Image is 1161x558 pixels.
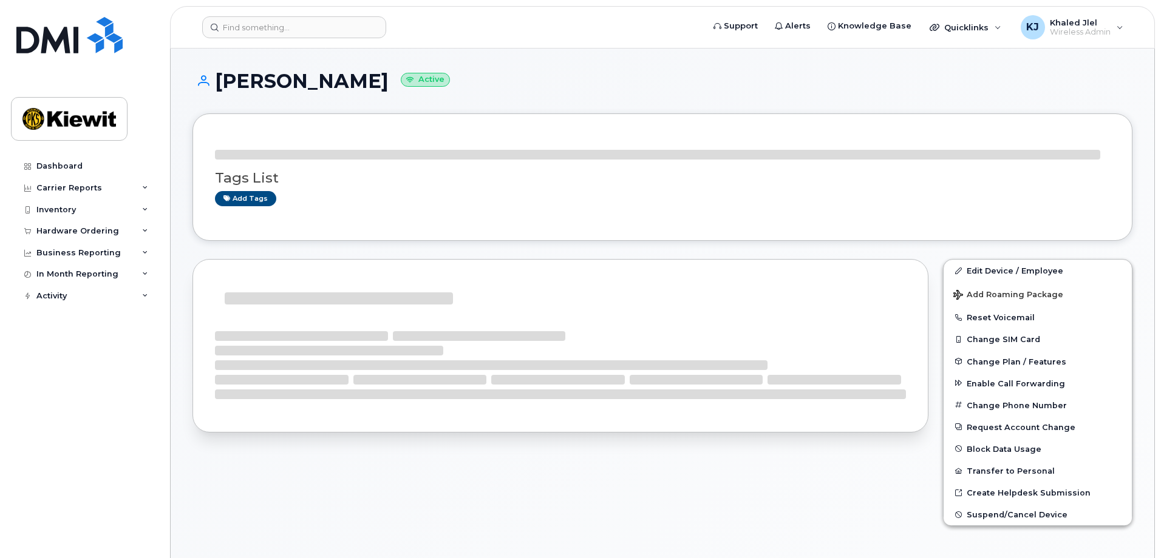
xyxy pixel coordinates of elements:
button: Change SIM Card [944,328,1132,350]
h3: Tags List [215,170,1110,186]
span: Enable Call Forwarding [967,378,1065,388]
h1: [PERSON_NAME] [192,70,1132,92]
span: Change Plan / Features [967,357,1066,366]
button: Reset Voicemail [944,306,1132,328]
button: Enable Call Forwarding [944,372,1132,394]
button: Transfer to Personal [944,460,1132,482]
button: Suspend/Cancel Device [944,503,1132,525]
small: Active [401,73,450,87]
button: Request Account Change [944,416,1132,438]
a: Add tags [215,191,276,206]
button: Block Data Usage [944,438,1132,460]
button: Change Plan / Features [944,351,1132,372]
button: Add Roaming Package [944,281,1132,306]
span: Add Roaming Package [953,290,1063,301]
a: Edit Device / Employee [944,260,1132,281]
button: Change Phone Number [944,394,1132,416]
span: Suspend/Cancel Device [967,510,1067,519]
a: Create Helpdesk Submission [944,482,1132,503]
